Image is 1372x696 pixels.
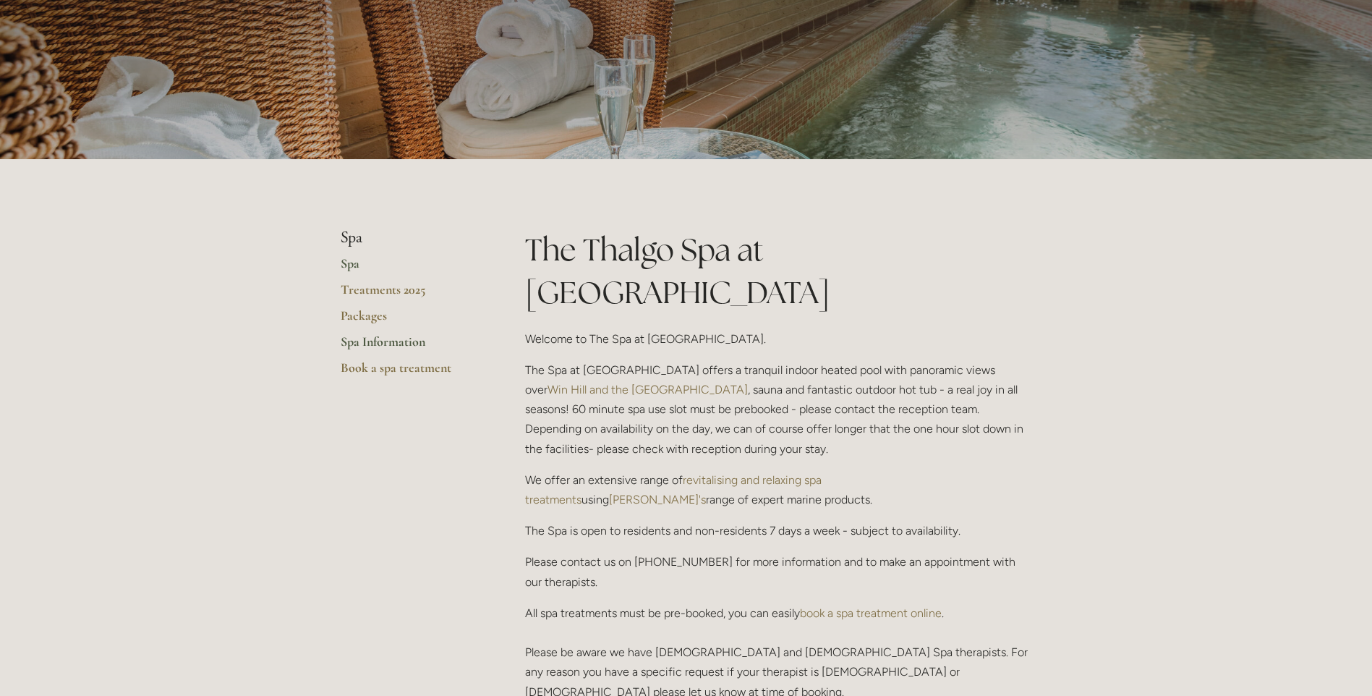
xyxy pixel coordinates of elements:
[341,307,479,334] a: Packages
[525,329,1032,349] p: Welcome to The Spa at [GEOGRAPHIC_DATA].
[525,360,1032,459] p: The Spa at [GEOGRAPHIC_DATA] offers a tranquil indoor heated pool with panoramic views over , sau...
[525,521,1032,540] p: The Spa is open to residents and non-residents 7 days a week - subject to availability.
[525,229,1032,314] h1: The Thalgo Spa at [GEOGRAPHIC_DATA]
[609,493,706,506] a: [PERSON_NAME]'s
[341,229,479,247] li: Spa
[525,470,1032,509] p: We offer an extensive range of using range of expert marine products.
[341,334,479,360] a: Spa Information
[341,360,479,386] a: Book a spa treatment
[525,552,1032,591] p: Please contact us on [PHONE_NUMBER] for more information and to make an appointment with our ther...
[341,281,479,307] a: Treatments 2025
[800,606,942,620] a: book a spa treatment online
[341,255,479,281] a: Spa
[547,383,748,396] a: Win Hill and the [GEOGRAPHIC_DATA]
